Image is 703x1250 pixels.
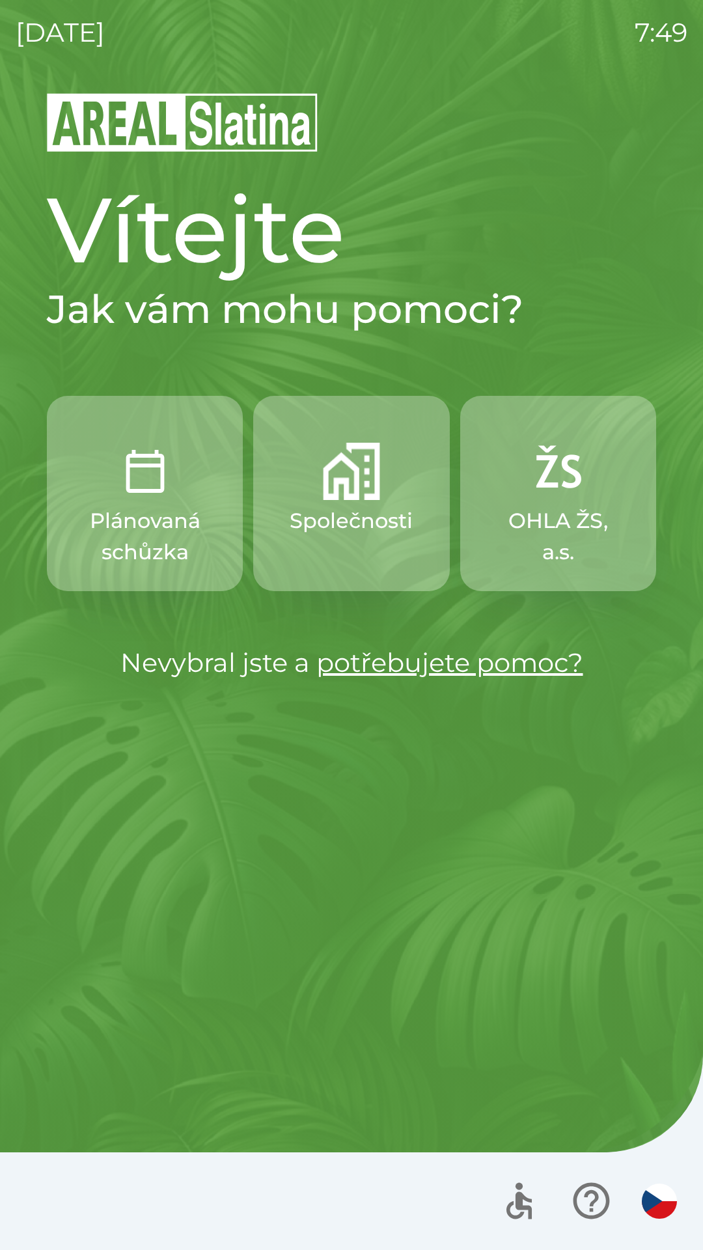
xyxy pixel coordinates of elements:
img: Logo [47,91,656,154]
a: potřebujete pomoc? [316,646,583,678]
p: Plánovaná schůzka [78,505,212,568]
button: Společnosti [253,396,449,591]
img: cs flag [642,1184,677,1219]
button: Plánovaná schůzka [47,396,243,591]
h2: Jak vám mohu pomoci? [47,285,656,333]
h1: Vítejte [47,174,656,285]
p: 7:49 [635,13,687,52]
p: [DATE] [16,13,105,52]
button: OHLA ŽS, a.s. [460,396,656,591]
p: Společnosti [290,505,413,536]
img: 9f72f9f4-8902-46ff-b4e6-bc4241ee3c12.png [529,443,586,500]
img: 0ea463ad-1074-4378-bee6-aa7a2f5b9440.png [117,443,174,500]
p: OHLA ŽS, a.s. [491,505,625,568]
p: Nevybral jste a [47,643,656,682]
img: 58b4041c-2a13-40f9-aad2-b58ace873f8c.png [323,443,380,500]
